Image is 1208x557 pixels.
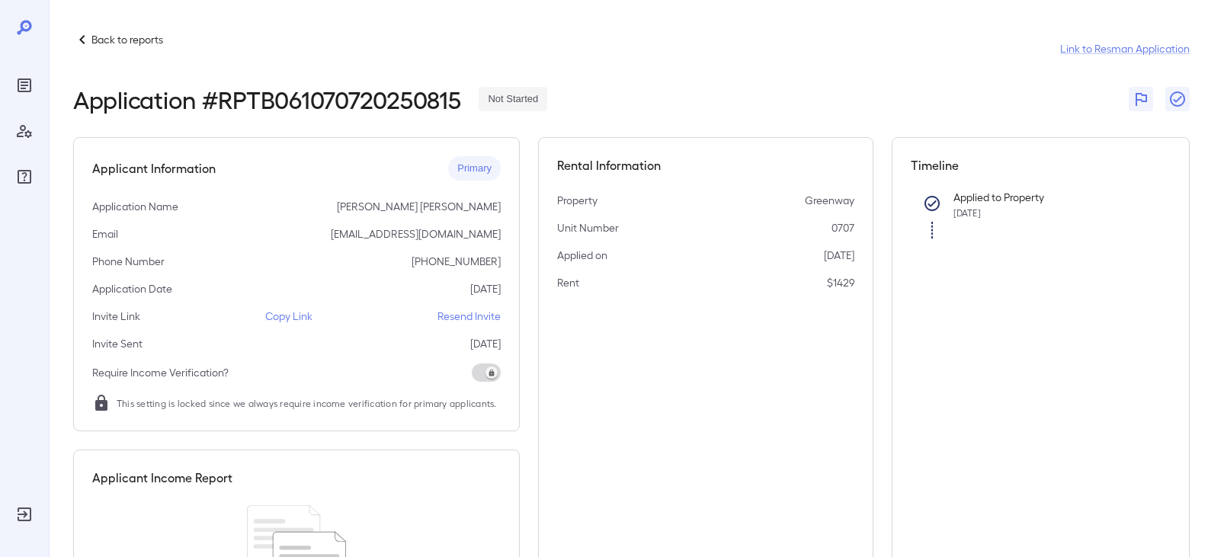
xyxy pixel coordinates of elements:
p: Copy Link [265,309,312,324]
p: 0707 [832,220,854,235]
p: Back to reports [91,32,163,47]
p: Unit Number [557,220,619,235]
p: Resend Invite [437,309,501,324]
button: Close Report [1165,87,1190,111]
p: Application Name [92,199,178,214]
span: Not Started [479,92,547,107]
p: Greenway [805,193,854,208]
div: FAQ [12,165,37,189]
button: Flag Report [1129,87,1153,111]
p: Rent [557,275,579,290]
p: [PHONE_NUMBER] [412,254,501,269]
p: Application Date [92,281,172,296]
h5: Applicant Income Report [92,469,232,487]
p: [DATE] [824,248,854,263]
div: Manage Users [12,119,37,143]
span: [DATE] [953,207,981,218]
h5: Rental Information [557,156,854,174]
a: Link to Resman Application [1060,41,1190,56]
div: Reports [12,73,37,98]
p: [DATE] [470,281,501,296]
p: Invite Sent [92,336,143,351]
h2: Application # RPTB061070720250815 [73,85,460,113]
span: Primary [448,162,501,176]
p: Require Income Verification? [92,365,229,380]
p: Phone Number [92,254,165,269]
p: Property [557,193,598,208]
p: [DATE] [470,336,501,351]
p: Email [92,226,118,242]
h5: Timeline [911,156,1171,174]
div: Log Out [12,502,37,527]
span: This setting is locked since we always require income verification for primary applicants. [117,395,497,411]
p: $1429 [827,275,854,290]
p: Applied on [557,248,607,263]
p: [EMAIL_ADDRESS][DOMAIN_NAME] [331,226,501,242]
p: Applied to Property [953,190,1147,205]
p: Invite Link [92,309,140,324]
p: [PERSON_NAME] [PERSON_NAME] [337,199,501,214]
h5: Applicant Information [92,159,216,178]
